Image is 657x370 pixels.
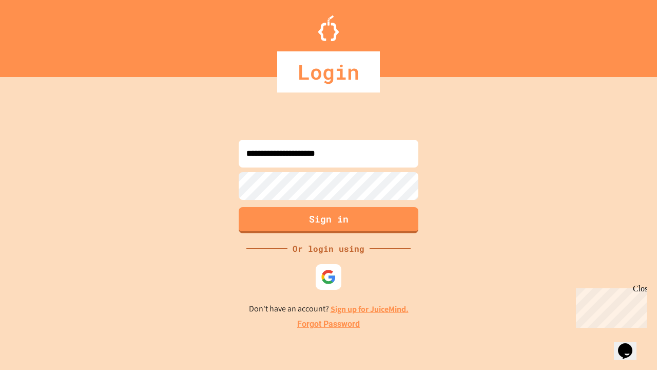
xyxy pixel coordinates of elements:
div: Login [277,51,380,92]
iframe: chat widget [572,284,647,328]
img: google-icon.svg [321,269,336,285]
img: Logo.svg [318,15,339,41]
iframe: chat widget [614,329,647,360]
p: Don't have an account? [249,303,409,316]
div: Or login using [287,243,370,255]
a: Sign up for JuiceMind. [331,304,409,314]
button: Sign in [239,207,418,233]
div: Chat with us now!Close [4,4,71,65]
a: Forgot Password [297,318,360,330]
